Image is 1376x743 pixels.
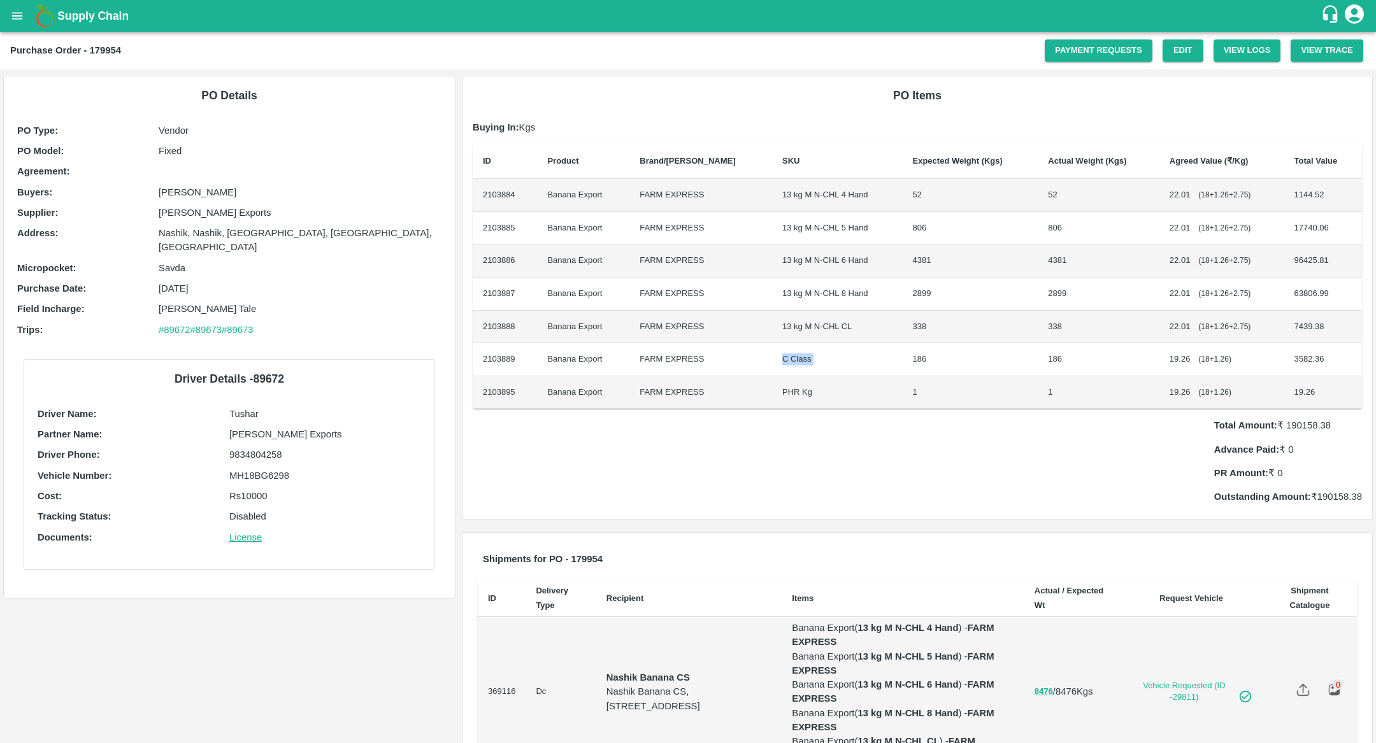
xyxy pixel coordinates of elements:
td: 2899 [1038,278,1159,311]
span: 19.26 [1170,354,1191,364]
p: 9834804258 [229,448,421,462]
a: License [229,532,262,542]
p: Banana Export ( ) - [792,621,1014,649]
b: Driver Phone: [38,449,99,460]
span: ( 18 + 1.26 ) [1198,190,1251,199]
b: Delivery Type [536,586,568,609]
b: PO Model : [17,146,64,156]
b: Total Amount: [1214,420,1277,430]
b: 13 kg M N-CHL 4 Hand [857,623,958,633]
td: Banana Export [537,376,629,409]
b: PR Amount: [1214,468,1268,478]
button: View Logs [1214,39,1281,62]
td: FARM EXPRESS [629,376,772,409]
b: Actual / Expected Wt [1035,586,1103,609]
b: Advance Paid: [1214,444,1279,455]
div: customer-support [1321,4,1343,27]
b: 13 kg M N-CHL 5 Hand [857,651,958,662]
a: Vehicle Requested (ID -29811) [1130,680,1252,704]
td: Banana Export [537,343,629,376]
p: [PERSON_NAME] [159,185,441,199]
td: 2103887 [473,278,537,311]
b: Items [792,593,813,603]
p: ₹ 0 [1214,466,1362,480]
a: Payment Requests [1045,39,1152,62]
div: account of current user [1343,3,1366,29]
b: Shipment Catalogue [1290,586,1330,609]
td: 1 [1038,376,1159,409]
td: 52 [903,179,1038,212]
span: + 2.75 [1229,256,1248,265]
td: Banana Export [537,311,629,344]
span: + 2.75 [1229,322,1248,331]
p: Kgs [473,120,1362,134]
p: / 8476 Kgs [1035,684,1110,699]
td: 4381 [1038,244,1159,278]
td: FARM EXPRESS [629,179,772,212]
b: Brand/[PERSON_NAME] [640,156,735,166]
span: ( 18 + 1.26 ) [1198,223,1251,232]
b: Outstanding Amount: [1214,492,1311,502]
td: 1 [903,376,1038,409]
b: ID [483,156,491,166]
span: ( 18 + 1.26 ) [1198,322,1251,331]
td: 13 kg M N-CHL 8 Hand [772,278,903,311]
b: Buying In: [473,122,519,132]
span: ( 18 + 1.26 ) [1198,355,1231,364]
td: Banana Export [537,278,629,311]
span: ( 18 + 1.26 ) [1198,388,1231,397]
button: View Trace [1291,39,1363,62]
b: Supplier : [17,208,58,218]
button: 8476 [1035,684,1053,699]
p: Nashik, Nashik, [GEOGRAPHIC_DATA], [GEOGRAPHIC_DATA], [GEOGRAPHIC_DATA] [159,226,441,255]
b: Agreement: [17,166,69,176]
a: #89673 [222,325,254,335]
td: 338 [1038,311,1159,344]
b: Vehicle Number: [38,471,111,481]
span: ( 18 + 1.26 ) [1198,256,1251,265]
a: #89672 [159,325,190,335]
p: ₹ 190158.38 [1214,418,1362,432]
b: Documents: [38,532,92,542]
b: Recipient [606,593,644,603]
a: #89673 [190,325,222,335]
h6: PO Details [14,87,445,104]
p: Banana Export ( ) - [792,677,1014,706]
b: Partner Name: [38,429,102,439]
strong: Nashik Banana CS [606,672,690,683]
td: Banana Export [537,179,629,212]
b: Trips : [17,325,43,335]
td: 2103885 [473,212,537,245]
p: Nashik Banana CS, [STREET_ADDRESS] [606,684,771,713]
b: Actual Weight (Kgs) [1048,156,1126,166]
img: logo [32,3,57,29]
td: FARM EXPRESS [629,212,772,245]
span: 22.01 [1170,223,1191,232]
b: SKU [782,156,799,166]
p: Rs 10000 [229,489,421,503]
td: 96425.81 [1284,244,1362,278]
b: PO Type : [17,125,58,136]
td: 806 [903,212,1038,245]
td: 13 kg M N-CHL 4 Hand [772,179,903,212]
p: Banana Export ( ) - [792,706,1014,735]
b: Agreed Value (₹/Kg) [1170,156,1249,166]
td: FARM EXPRESS [629,278,772,311]
h6: PO Items [473,87,1362,104]
b: Driver Name: [38,409,96,419]
td: Banana Export [537,244,629,278]
b: ID [488,593,496,603]
b: 13 kg M N-CHL 8 Hand [857,708,958,718]
td: Banana Export [537,212,629,245]
p: [PERSON_NAME] Tale [159,302,441,316]
p: MH18BG6298 [229,469,421,483]
b: Address : [17,228,58,238]
p: Fixed [159,144,441,158]
b: Purchase Order - 179954 [10,45,121,55]
span: 22.01 [1170,190,1191,199]
td: 13 kg M N-CHL 5 Hand [772,212,903,245]
b: Product [547,156,578,166]
td: 2103886 [473,244,537,278]
span: ( 18 + 1.26 ) [1198,289,1251,298]
td: 806 [1038,212,1159,245]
